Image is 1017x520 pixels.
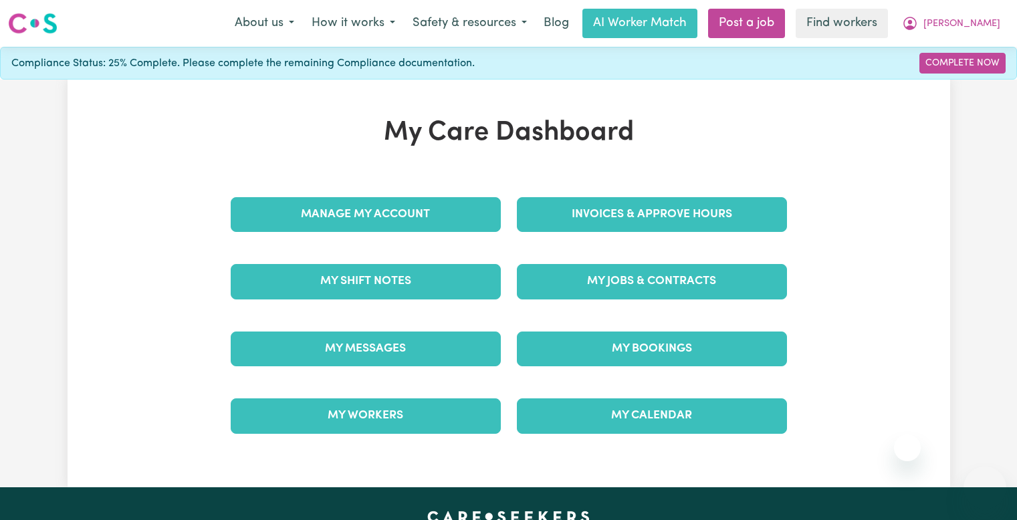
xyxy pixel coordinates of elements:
span: [PERSON_NAME] [923,17,1000,31]
a: Careseekers logo [8,8,58,39]
img: Careseekers logo [8,11,58,35]
a: Complete Now [919,53,1006,74]
a: My Jobs & Contracts [517,264,787,299]
a: My Messages [231,332,501,366]
iframe: Button to launch messaging window [964,467,1006,509]
button: My Account [893,9,1009,37]
h1: My Care Dashboard [223,117,795,149]
span: Compliance Status: 25% Complete. Please complete the remaining Compliance documentation. [11,55,475,72]
iframe: Close message [894,434,921,461]
a: Blog [536,9,577,38]
a: Invoices & Approve Hours [517,197,787,232]
a: My Bookings [517,332,787,366]
button: About us [226,9,303,37]
a: Manage My Account [231,197,501,232]
a: AI Worker Match [582,9,697,38]
button: Safety & resources [404,9,536,37]
a: Post a job [708,9,785,38]
button: How it works [303,9,404,37]
a: My Workers [231,398,501,433]
a: My Shift Notes [231,264,501,299]
a: My Calendar [517,398,787,433]
a: Find workers [796,9,888,38]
